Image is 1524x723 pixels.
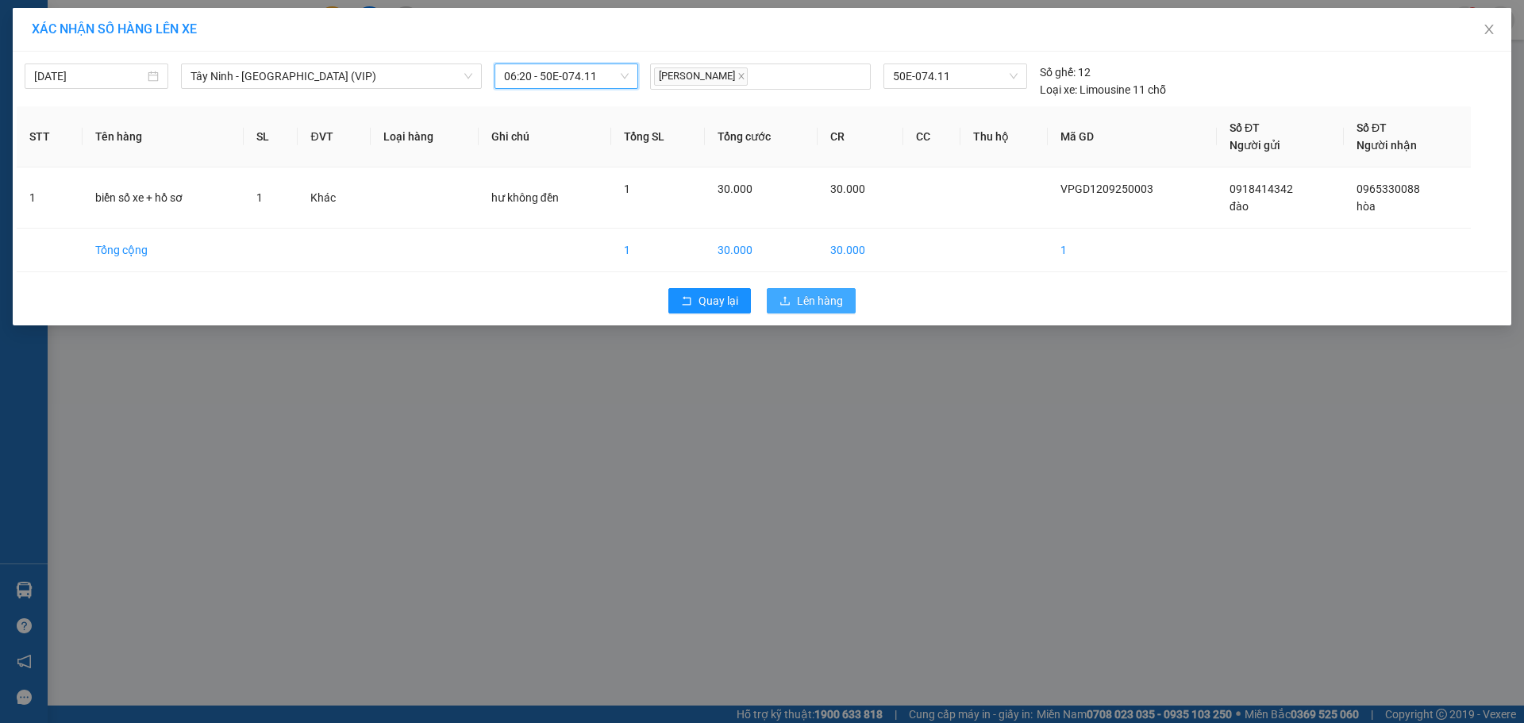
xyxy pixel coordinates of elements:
div: Limousine 11 chỗ [1040,81,1166,98]
span: 0965330088 [1357,183,1420,195]
span: Quay lại [698,292,738,310]
td: biển số xe + hồ sơ [83,167,244,229]
th: SL [244,106,298,167]
span: hòa [1357,200,1376,213]
th: Tổng cước [705,106,818,167]
td: Khác [298,167,370,229]
span: 06:20 - 50E-074.11 [504,64,629,88]
th: Thu hộ [960,106,1048,167]
td: Tổng cộng [83,229,244,272]
th: Mã GD [1048,106,1217,167]
span: 0918414342 [1230,183,1293,195]
th: ĐVT [298,106,370,167]
th: Tổng SL [611,106,706,167]
span: rollback [681,295,692,308]
th: CC [903,106,960,167]
button: Close [1467,8,1511,52]
span: đào [1230,200,1249,213]
span: Người nhận [1357,139,1417,152]
th: Tên hàng [83,106,244,167]
input: 13/09/2025 [34,67,144,85]
td: 1 [17,167,83,229]
button: uploadLên hàng [767,288,856,313]
span: 1 [624,183,630,195]
span: Loại xe: [1040,81,1077,98]
span: Số ĐT [1230,121,1260,134]
span: down [464,71,473,81]
td: 1 [1048,229,1217,272]
span: 1 [256,191,263,204]
span: hư không đền [491,191,559,204]
span: XÁC NHẬN SỐ HÀNG LÊN XE [32,21,197,37]
div: 12 [1040,63,1091,81]
span: Tây Ninh - Sài Gòn (VIP) [190,64,472,88]
span: Lên hàng [797,292,843,310]
th: CR [818,106,904,167]
span: upload [779,295,791,308]
th: Ghi chú [479,106,611,167]
span: Số ĐT [1357,121,1387,134]
th: STT [17,106,83,167]
span: 50E-074.11 [893,64,1017,88]
span: 30.000 [718,183,752,195]
span: close [1483,23,1495,36]
span: close [737,72,745,80]
span: Người gửi [1230,139,1280,152]
span: 30.000 [830,183,865,195]
button: rollbackQuay lại [668,288,751,313]
th: Loại hàng [371,106,479,167]
span: Số ghế: [1040,63,1076,81]
td: 30.000 [818,229,904,272]
span: VPGD1209250003 [1060,183,1153,195]
td: 30.000 [705,229,818,272]
span: [PERSON_NAME] [654,67,748,86]
td: 1 [611,229,706,272]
